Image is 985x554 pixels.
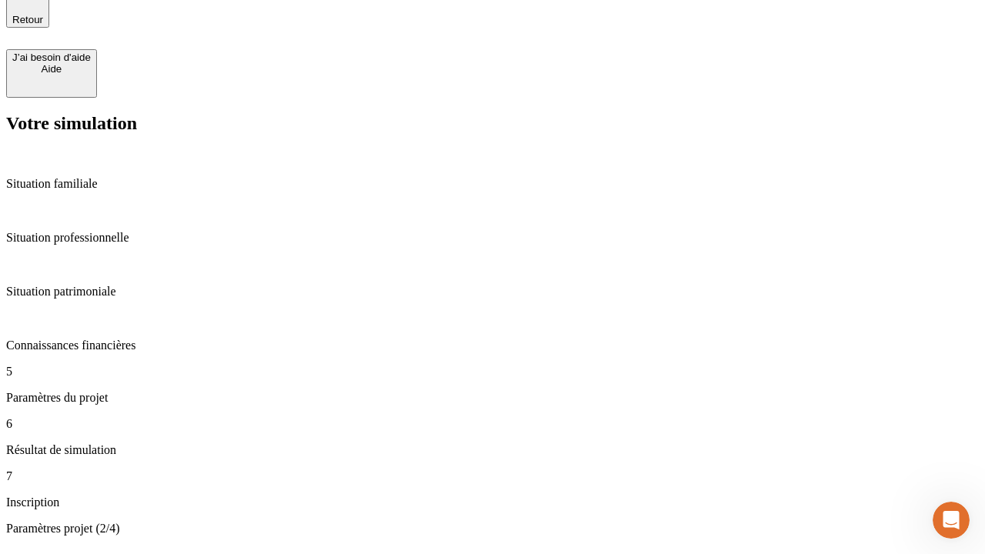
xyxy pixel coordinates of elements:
[6,177,979,191] p: Situation familiale
[6,469,979,483] p: 7
[6,417,979,431] p: 6
[6,443,979,457] p: Résultat de simulation
[6,113,979,134] h2: Votre simulation
[6,522,979,536] p: Paramètres projet (2/4)
[933,502,970,539] iframe: Intercom live chat
[6,231,979,245] p: Situation professionnelle
[6,496,979,509] p: Inscription
[12,14,43,25] span: Retour
[6,339,979,352] p: Connaissances financières
[6,49,97,98] button: J’ai besoin d'aideAide
[12,52,91,63] div: J’ai besoin d'aide
[6,365,979,379] p: 5
[6,391,979,405] p: Paramètres du projet
[6,285,979,299] p: Situation patrimoniale
[12,63,91,75] div: Aide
